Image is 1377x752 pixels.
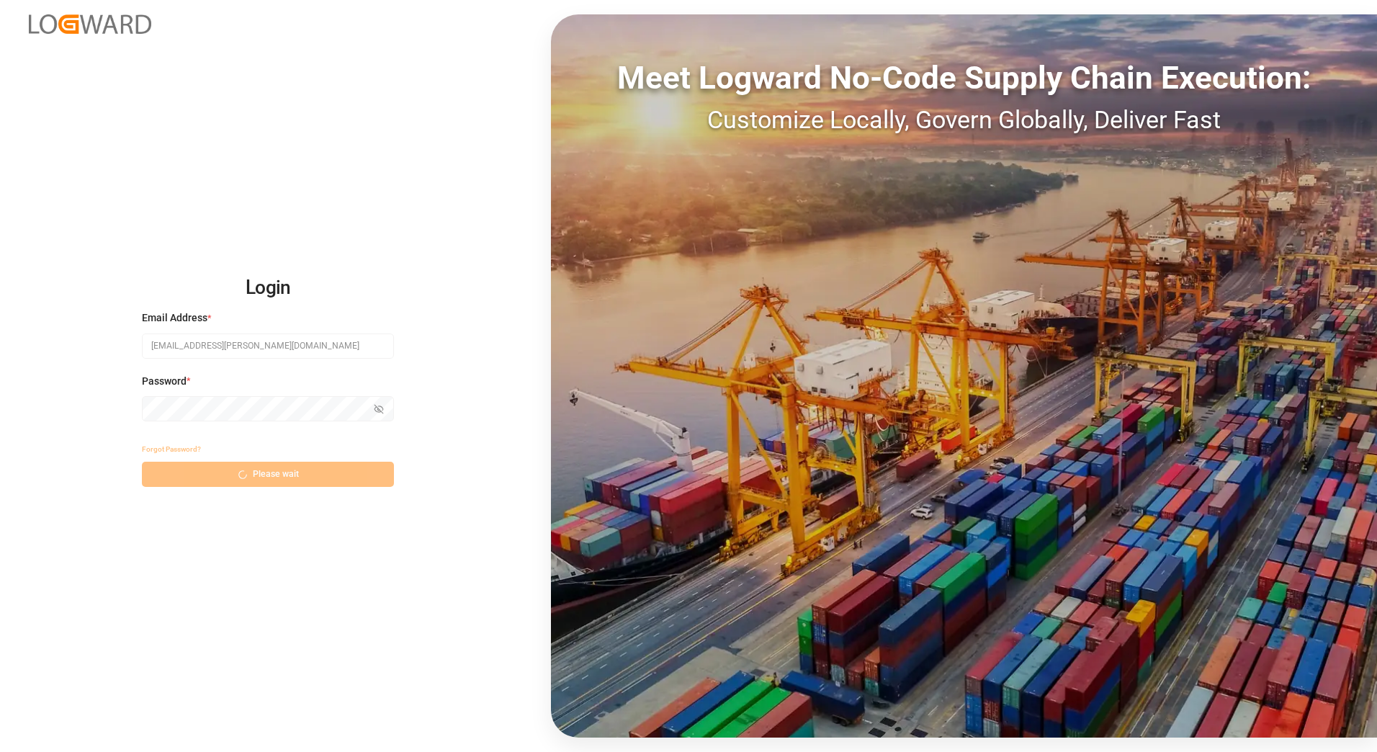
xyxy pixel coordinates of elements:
[142,265,394,311] h2: Login
[29,14,151,34] img: Logward_new_orange.png
[142,374,187,389] span: Password
[142,310,207,326] span: Email Address
[551,102,1377,138] div: Customize Locally, Govern Globally, Deliver Fast
[142,334,394,359] input: Enter your email
[551,54,1377,102] div: Meet Logward No-Code Supply Chain Execution:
